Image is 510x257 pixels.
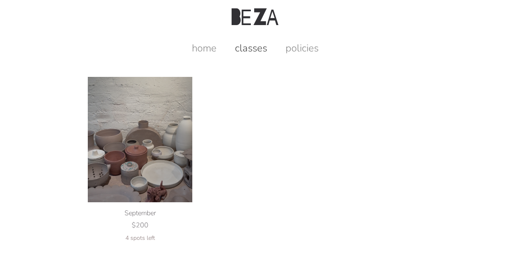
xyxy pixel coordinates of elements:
a: policies [277,41,327,55]
div: 4 spots left [88,234,192,242]
div: $200 [88,221,192,230]
div: September [88,209,192,218]
a: home [184,41,225,55]
a: classes [227,41,275,55]
img: September product photo [88,77,192,202]
img: Beza Studio Logo [232,8,278,25]
a: September product photo September $200 4 spots left [88,136,192,242]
